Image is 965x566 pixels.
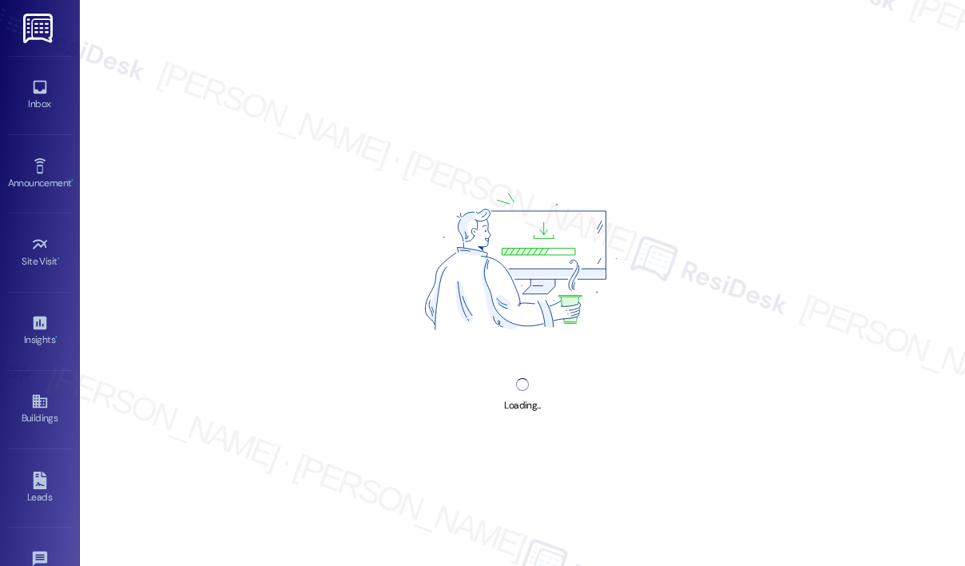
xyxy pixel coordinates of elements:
[8,74,72,117] a: Inbox
[58,253,60,265] span: •
[23,14,56,43] img: ResiDesk Logo
[8,467,72,510] a: Leads
[71,175,73,186] span: •
[55,332,58,343] span: •
[8,309,72,353] a: Insights •
[8,231,72,274] a: Site Visit •
[8,388,72,431] a: Buildings
[504,397,540,414] div: Loading...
